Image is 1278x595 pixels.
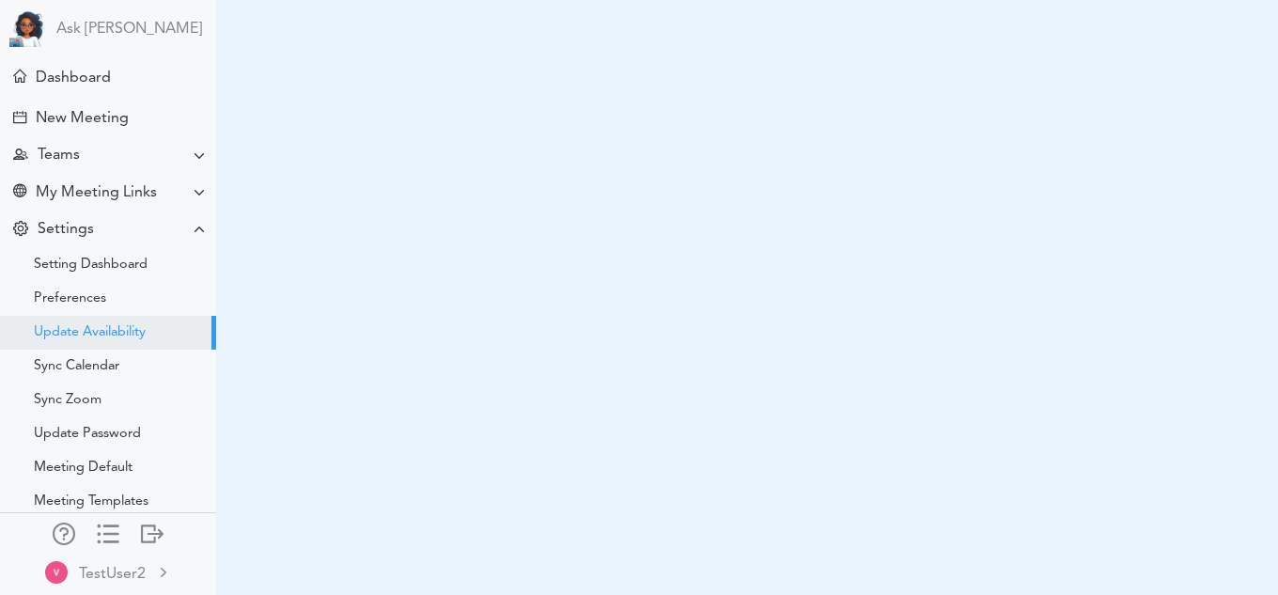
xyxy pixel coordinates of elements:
[13,111,26,124] div: Creating Meeting
[45,561,68,584] img: wvuGkRQF0sdBbk57ysQa9bXzsTtmvIuS2PmeCp1hnITZHa8lP+Gm3NFk8xSISMBAiAQMhEjAQIgEDIRIwECIBAyESMBAiAQMh...
[36,110,129,128] div: New Meeting
[36,70,111,87] div: Dashboard
[56,21,202,39] a: Ask [PERSON_NAME]
[34,430,141,439] div: Update Password
[34,463,132,473] div: Meeting Default
[13,221,28,239] div: Change Settings
[79,563,146,586] div: TestUser2
[34,294,106,304] div: Preferences
[38,147,80,164] div: Teams
[38,221,94,239] div: Settings
[34,362,119,371] div: Sync Calendar
[97,523,119,549] a: Change side menu
[9,9,47,47] img: Powered by TEAMCAL AI
[34,396,101,405] div: Sync Zoom
[34,497,148,507] div: Meeting Templates
[13,184,26,202] div: Share Meeting Link
[53,523,75,541] div: Manage Members and Externals
[97,523,119,541] div: Show only icons
[34,328,146,337] div: Update Availability
[2,551,214,593] a: TestUser2
[36,184,157,202] div: My Meeting Links
[34,260,148,270] div: Setting Dashboard
[13,70,26,83] div: Home
[141,523,164,541] div: Log out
